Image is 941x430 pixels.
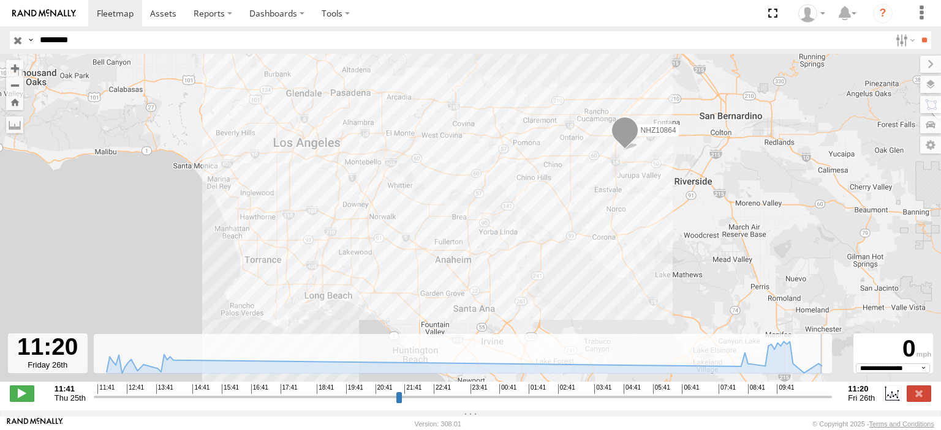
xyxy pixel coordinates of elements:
label: Search Filter Options [891,31,917,49]
label: Measure [6,116,23,133]
span: 11:41 [97,384,115,394]
span: 00:41 [499,384,516,394]
strong: 11:41 [55,384,86,393]
div: 0 [855,335,931,363]
span: 17:41 [281,384,298,394]
span: 03:41 [594,384,611,394]
span: 07:41 [719,384,736,394]
span: 01:41 [529,384,546,394]
span: Thu 25th Sep 2025 [55,393,86,402]
span: 08:41 [748,384,765,394]
button: Zoom Home [6,94,23,110]
div: © Copyright 2025 - [812,420,934,428]
span: NHZ10864 [641,125,676,134]
span: 15:41 [222,384,239,394]
span: 18:41 [317,384,334,394]
button: Zoom in [6,60,23,76]
span: 06:41 [682,384,699,394]
span: 21:41 [404,384,421,394]
span: 19:41 [346,384,363,394]
span: 14:41 [192,384,210,394]
label: Close [907,385,931,401]
span: 22:41 [434,384,451,394]
div: Zulema McIntosch [794,4,830,23]
label: Play/Stop [10,385,34,401]
span: Fri 26th Sep 2025 [848,393,875,402]
span: 05:41 [653,384,670,394]
div: Version: 308.01 [415,420,461,428]
i: ? [873,4,893,23]
label: Search Query [26,31,36,49]
span: 16:41 [251,384,268,394]
span: 12:41 [127,384,144,394]
span: 04:41 [624,384,641,394]
span: 13:41 [156,384,173,394]
span: 09:41 [777,384,794,394]
button: Zoom out [6,76,23,94]
span: 20:41 [376,384,393,394]
img: rand-logo.svg [12,9,76,18]
span: 02:41 [558,384,575,394]
span: 23:41 [470,384,488,394]
a: Visit our Website [7,418,63,430]
label: Map Settings [920,136,941,154]
strong: 11:20 [848,384,875,393]
a: Terms and Conditions [869,420,934,428]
